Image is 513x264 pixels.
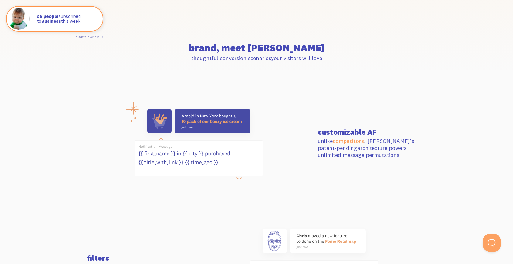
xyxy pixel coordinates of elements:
a: This data is verified ⓘ [74,35,103,39]
p: unlike , [PERSON_NAME]’s patent-pending architecture powers unlimited message permutations [318,137,426,159]
p: thoughtful conversion scenarios your visitors will love [87,55,426,62]
h3: filters [87,254,195,262]
h3: customizable AF [318,128,426,136]
p: subscribed to this week. [37,14,97,24]
a: competitors [333,137,364,144]
iframe: Help Scout Beacon - Open [483,234,501,252]
strong: 28 people [37,13,59,19]
strong: Business [41,18,61,24]
img: Fomo [8,8,30,30]
h2: brand, meet [PERSON_NAME] [87,43,426,53]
